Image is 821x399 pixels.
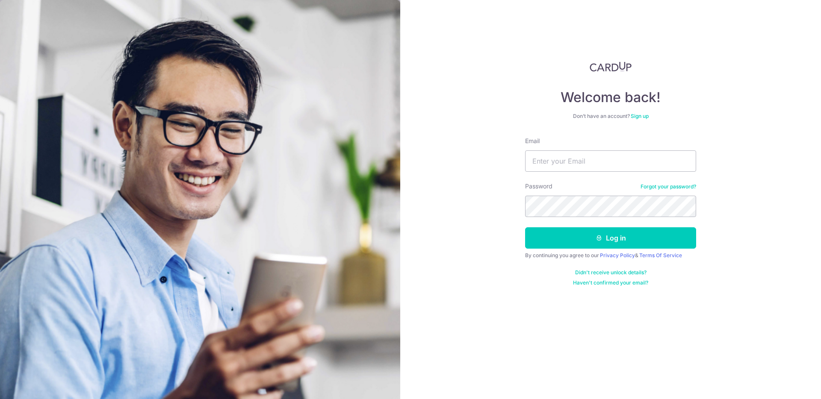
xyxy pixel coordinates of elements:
[525,89,696,106] h4: Welcome back!
[525,182,552,191] label: Password
[631,113,649,119] a: Sign up
[525,113,696,120] div: Don’t have an account?
[590,62,632,72] img: CardUp Logo
[525,227,696,249] button: Log in
[575,269,647,276] a: Didn't receive unlock details?
[641,183,696,190] a: Forgot your password?
[525,150,696,172] input: Enter your Email
[573,279,648,286] a: Haven't confirmed your email?
[525,252,696,259] div: By continuing you agree to our &
[525,137,540,145] label: Email
[639,252,682,258] a: Terms Of Service
[600,252,635,258] a: Privacy Policy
